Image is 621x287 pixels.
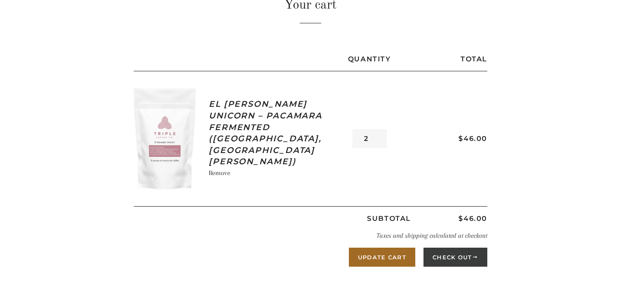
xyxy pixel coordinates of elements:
[393,54,487,64] div: Total
[367,214,411,223] span: Subtotal
[346,54,393,64] div: Quantity
[458,134,487,143] span: $46.00
[349,248,415,267] button: Update Cart
[458,214,487,223] span: $46.00
[134,84,196,193] img: El Salvador Unicorn – Pacamara Fermented (Chalatenango, El Salvador)
[209,99,332,168] a: El [PERSON_NAME] Unicorn – Pacamara Fermented ([GEOGRAPHIC_DATA], [GEOGRAPHIC_DATA][PERSON_NAME])
[376,232,487,239] em: Taxes and shipping calculated at checkout
[423,248,487,267] button: Check Out
[209,169,230,177] a: Remove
